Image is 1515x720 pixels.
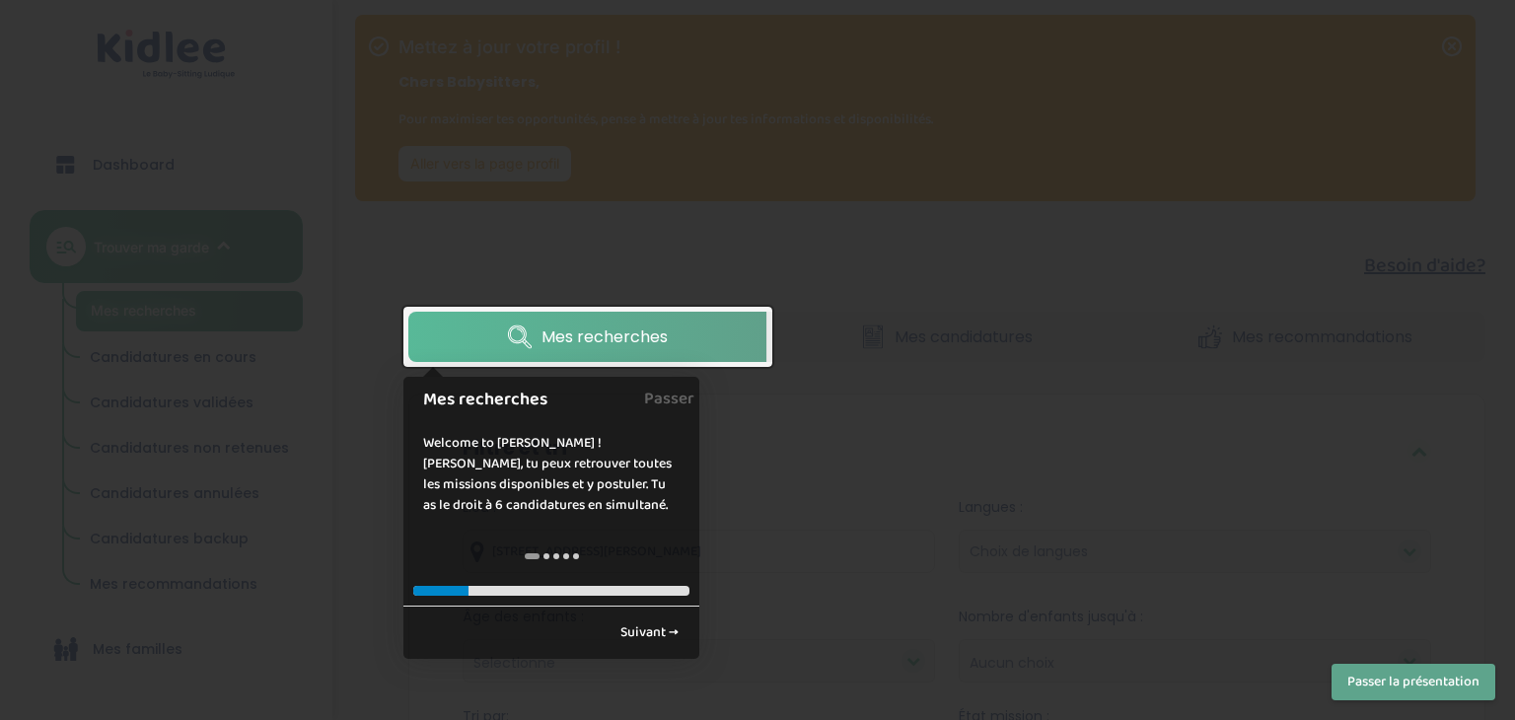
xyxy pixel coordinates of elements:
[644,377,694,421] a: Passer
[403,413,699,536] div: Welcome to [PERSON_NAME] ! [PERSON_NAME], tu peux retrouver toutes les missions disponibles et y ...
[423,387,654,413] h1: Mes recherches
[1332,664,1495,700] button: Passer la présentation
[610,616,689,649] a: Suivant →
[408,312,766,362] a: Mes recherches
[541,324,668,349] span: Mes recherches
